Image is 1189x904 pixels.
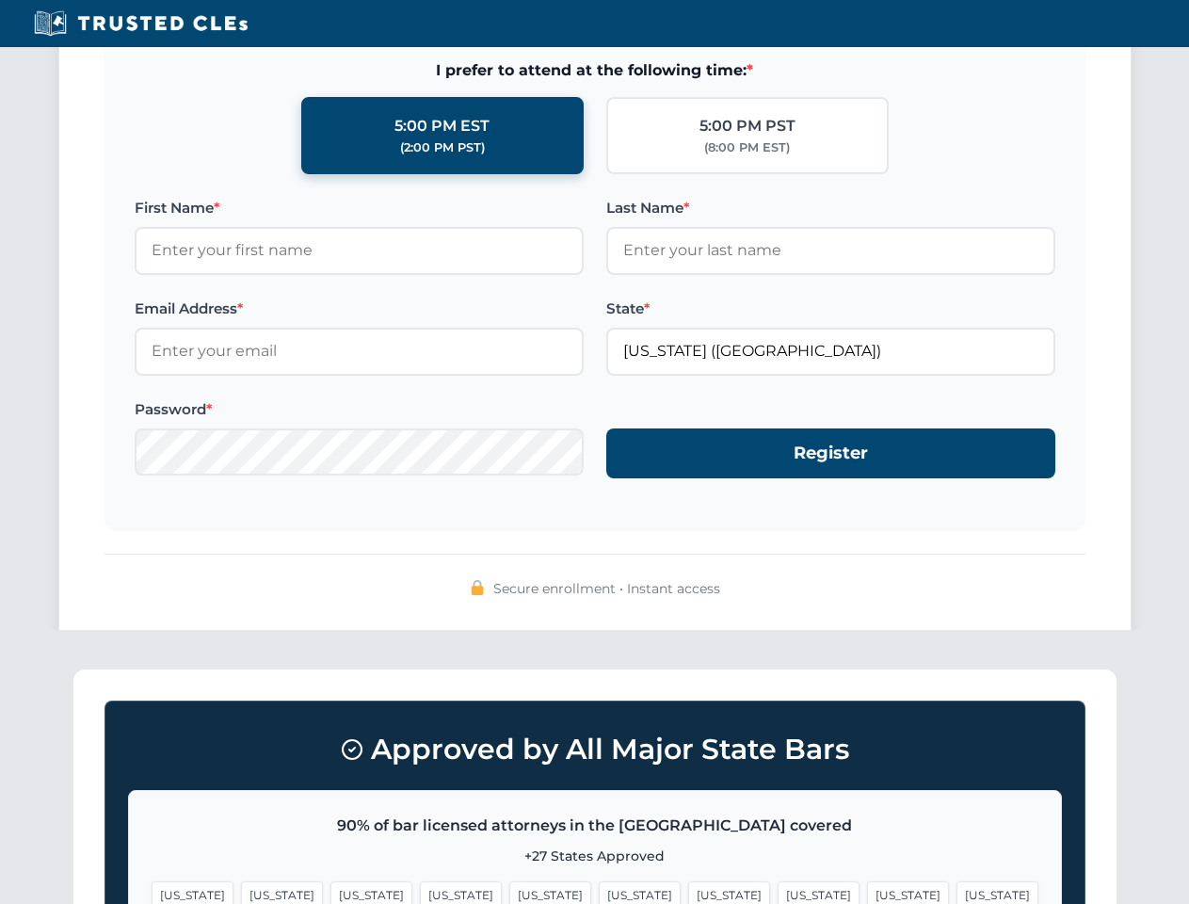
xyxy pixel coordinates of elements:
[400,138,485,157] div: (2:00 PM PST)
[493,578,720,599] span: Secure enrollment • Instant access
[704,138,790,157] div: (8:00 PM EST)
[606,197,1055,219] label: Last Name
[470,580,485,595] img: 🔒
[135,398,584,421] label: Password
[135,227,584,274] input: Enter your first name
[606,428,1055,478] button: Register
[135,298,584,320] label: Email Address
[135,58,1055,83] span: I prefer to attend at the following time:
[152,814,1038,838] p: 90% of bar licensed attorneys in the [GEOGRAPHIC_DATA] covered
[606,328,1055,375] input: Florida (FL)
[606,298,1055,320] label: State
[152,846,1038,866] p: +27 States Approved
[128,724,1062,775] h3: Approved by All Major State Bars
[135,197,584,219] label: First Name
[606,227,1055,274] input: Enter your last name
[135,328,584,375] input: Enter your email
[699,114,795,138] div: 5:00 PM PST
[394,114,490,138] div: 5:00 PM EST
[28,9,253,38] img: Trusted CLEs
